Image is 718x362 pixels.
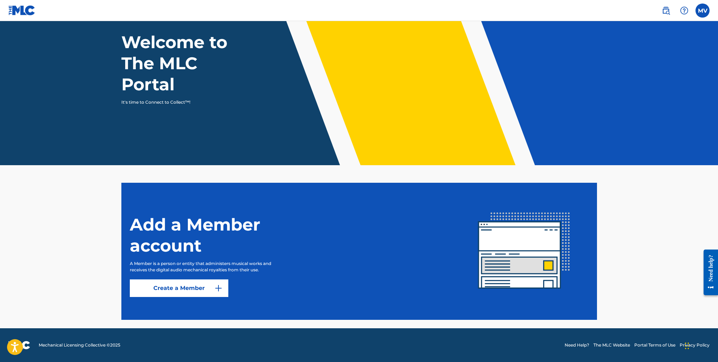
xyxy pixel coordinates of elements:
[659,4,673,18] a: Public Search
[565,342,589,348] a: Need Help?
[121,32,253,95] h1: Welcome to The MLC Portal
[685,335,689,356] div: Drag
[662,6,670,15] img: search
[214,284,223,292] img: 9d2ae6d4665cec9f34b9.svg
[698,244,718,301] iframe: Resource Center
[130,260,285,273] p: A Member is a person or entity that administers musical works and receives the digital audio mech...
[121,99,243,105] p: It's time to Connect to Collect™!
[8,5,36,15] img: MLC Logo
[8,341,30,349] img: logo
[683,328,718,362] iframe: Chat Widget
[634,342,675,348] a: Portal Terms of Use
[130,214,306,256] h1: Add a Member account
[39,342,120,348] span: Mechanical Licensing Collective © 2025
[677,4,691,18] div: Help
[695,4,710,18] div: User Menu
[460,187,589,316] img: img
[680,342,710,348] a: Privacy Policy
[130,279,228,297] a: Create a Member
[593,342,630,348] a: The MLC Website
[680,6,688,15] img: help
